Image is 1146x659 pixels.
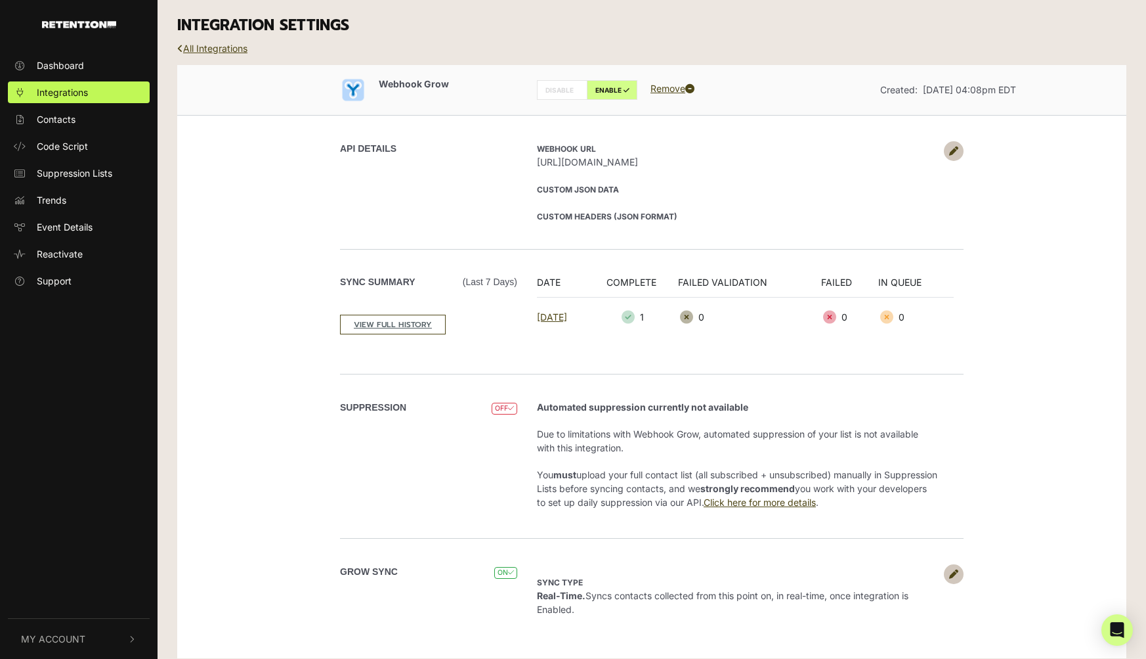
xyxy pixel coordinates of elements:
label: ENABLE [587,80,637,100]
span: Reactivate [37,247,83,261]
span: (Last 7 days) [463,275,517,289]
img: Webhook Grow [340,77,366,103]
strong: Custom JSON Data [537,185,619,194]
h3: INTEGRATION SETTINGS [177,16,1126,35]
a: All Integrations [177,43,247,54]
a: Dashboard [8,55,150,76]
strong: Real-Time. [537,590,585,601]
label: DISABLE [537,80,587,100]
label: Grow Sync [340,565,398,579]
a: Integrations [8,81,150,103]
strong: strongly recommend [700,483,795,494]
span: [DATE] 04:08pm EDT [923,84,1016,95]
strong: must [553,469,576,480]
th: IN QUEUE [878,275,954,298]
span: Syncs contacts collected from this point on, in real-time, once integration is Enabled. [537,576,908,615]
a: Click here for more details [704,497,816,508]
th: DATE [537,275,593,298]
td: 0 [678,297,821,337]
th: FAILED VALIDATION [678,275,821,298]
img: Retention.com [42,21,116,28]
a: Code Script [8,135,150,157]
td: 0 [878,297,954,337]
a: [DATE] [537,311,567,323]
p: You upload your full contact list (all subscribed + unsubscribed) manually in Suppression Lists b... [537,468,937,509]
label: API DETAILS [340,142,396,156]
td: 1 [593,297,678,337]
span: Suppression Lists [37,166,112,180]
span: Event Details [37,220,93,234]
span: Support [37,274,72,288]
a: Support [8,270,150,292]
div: Open Intercom Messenger [1101,614,1133,646]
a: Contacts [8,108,150,130]
a: Suppression Lists [8,162,150,184]
label: Sync Summary [340,275,517,289]
a: Remove [650,83,694,94]
a: Event Details [8,216,150,238]
span: My Account [21,632,85,646]
th: COMPLETE [593,275,678,298]
strong: Automated suppression currently not available [537,401,748,413]
span: OFF [492,403,517,415]
strong: Webhook URL [537,144,596,154]
strong: Custom Headers (JSON format) [537,212,677,221]
td: 0 [821,297,878,337]
button: My Account [8,619,150,659]
span: Contacts [37,112,75,126]
span: Code Script [37,139,88,153]
th: FAILED [821,275,878,298]
a: VIEW FULL HISTORY [340,315,446,334]
span: Created: [880,84,918,95]
span: Integrations [37,85,88,99]
p: Due to limitations with Webhook Grow, automated suppression of your list is not available with th... [537,427,937,455]
label: SUPPRESSION [340,401,406,415]
span: [URL][DOMAIN_NAME] [537,155,937,169]
span: Trends [37,193,66,207]
span: ON [494,567,517,579]
span: Webhook Grow [379,78,449,89]
strong: Sync type [537,578,583,587]
a: Trends [8,189,150,211]
span: Dashboard [37,58,84,72]
a: Reactivate [8,243,150,265]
